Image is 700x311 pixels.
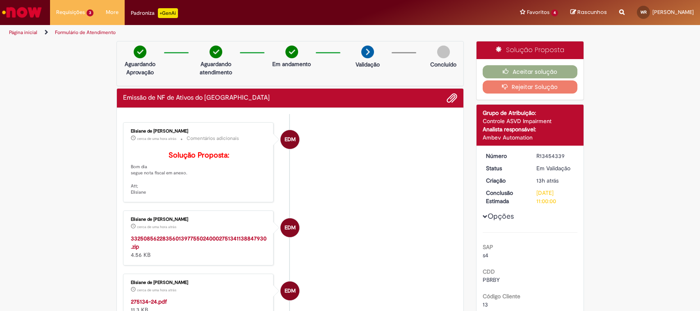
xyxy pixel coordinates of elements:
[280,218,299,237] div: Elisiane de Moura Cardozo
[131,234,267,259] div: 4.56 KB
[56,8,85,16] span: Requisições
[272,60,311,68] p: Em andamento
[480,189,530,205] dt: Conclusão Estimada
[123,94,270,102] h2: Emissão de NF de Ativos do ASVD Histórico de tíquete
[483,301,488,308] span: 13
[430,60,456,69] p: Concluído
[137,288,176,293] time: 28/08/2025 08:45:28
[285,130,296,149] span: EDM
[137,288,176,293] span: cerca de uma hora atrás
[9,29,37,36] a: Página inicial
[536,177,559,184] span: 13h atrás
[483,293,520,300] b: Código Cliente
[196,60,236,76] p: Aguardando atendimento
[483,80,577,94] button: Rejeitar Solução
[137,136,176,141] span: cerca de uma hora atrás
[536,177,559,184] time: 27/08/2025 21:01:23
[131,298,167,305] a: 275134-24.pdf
[106,8,119,16] span: More
[55,29,116,36] a: Formulário de Atendimento
[477,41,584,59] div: Solução Proposta
[158,8,178,18] p: +GenAi
[437,46,450,58] img: img-circle-grey.png
[131,235,267,250] a: 33250856228356013977550240002751341138847930.zip
[483,268,495,275] b: CDD
[652,9,694,16] span: [PERSON_NAME]
[536,176,575,185] div: 27/08/2025 21:01:23
[480,164,530,172] dt: Status
[6,25,461,40] ul: Trilhas de página
[280,130,299,149] div: Elisiane de Moura Cardozo
[285,46,298,58] img: check-circle-green.png
[480,152,530,160] dt: Número
[280,281,299,300] div: Elisiane de Moura Cardozo
[527,8,550,16] span: Favoritos
[480,176,530,185] dt: Criação
[1,4,43,21] img: ServiceNow
[169,151,229,160] b: Solução Proposta:
[483,117,577,125] div: Controle ASVD Impairment
[285,218,296,238] span: EDM
[483,125,577,133] div: Analista responsável:
[361,46,374,58] img: arrow-next.png
[551,9,558,16] span: 4
[131,129,267,134] div: Elisiane de [PERSON_NAME]
[137,224,176,229] time: 28/08/2025 08:45:29
[536,164,575,172] div: Em Validação
[137,136,176,141] time: 28/08/2025 08:45:31
[285,281,296,301] span: EDM
[536,152,575,160] div: R13454339
[536,189,575,205] div: [DATE] 11:00:00
[134,46,146,58] img: check-circle-green.png
[187,135,239,142] small: Comentários adicionais
[210,46,222,58] img: check-circle-green.png
[131,8,178,18] div: Padroniza
[483,276,500,284] span: PBRBY
[483,109,577,117] div: Grupo de Atribuição:
[447,93,457,103] button: Adicionar anexos
[483,252,488,259] span: s4
[131,280,267,285] div: Elisiane de [PERSON_NAME]
[356,60,380,69] p: Validação
[483,133,577,142] div: Ambev Automation
[87,9,93,16] span: 3
[483,65,577,78] button: Aceitar solução
[120,60,160,76] p: Aguardando Aprovação
[131,217,267,222] div: Elisiane de [PERSON_NAME]
[483,243,493,251] b: SAP
[131,151,267,196] p: Bom dia segue nota fiscal em anexo. Att; Elisiane
[570,9,607,16] a: Rascunhos
[137,224,176,229] span: cerca de uma hora atrás
[641,9,647,15] span: WR
[577,8,607,16] span: Rascunhos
